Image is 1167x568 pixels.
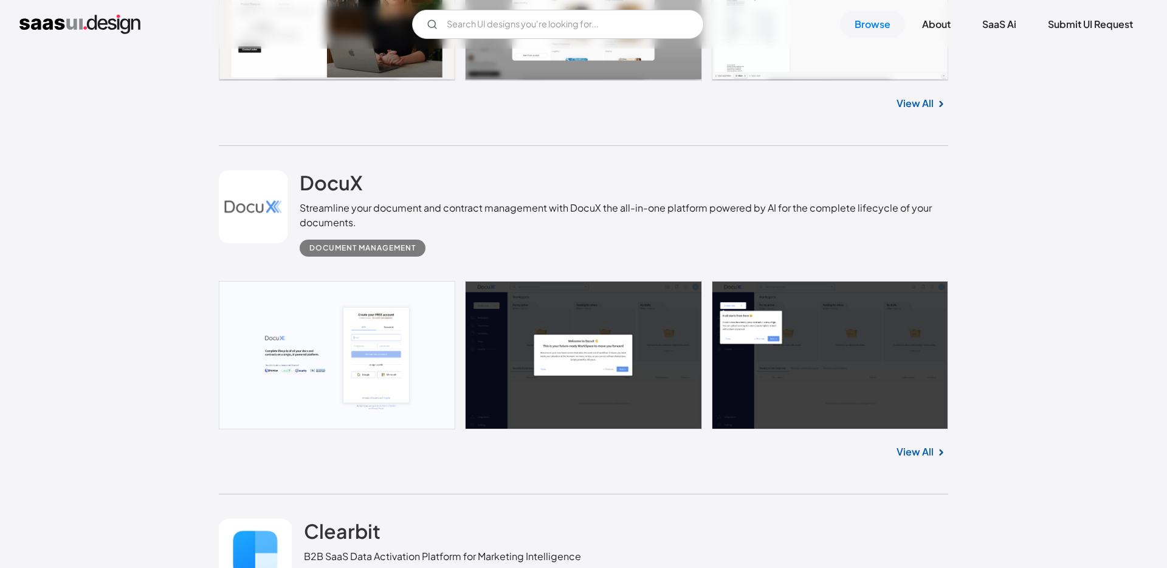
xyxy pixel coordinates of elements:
[907,11,965,38] a: About
[1033,11,1148,38] a: Submit UI Request
[304,549,581,564] div: B2B SaaS Data Activation Platform for Marketing Intelligence
[412,10,704,39] form: Email Form
[968,11,1031,38] a: SaaS Ai
[304,519,380,549] a: Clearbit
[840,11,905,38] a: Browse
[412,10,704,39] input: Search UI designs you're looking for...
[300,170,362,195] h2: DocuX
[897,96,934,111] a: View All
[19,15,140,34] a: home
[300,201,948,230] div: Streamline your document and contract management with DocuX the all-in-one platform powered by AI...
[309,241,416,255] div: Document Management
[897,445,934,459] a: View All
[300,170,362,201] a: DocuX
[304,519,380,543] h2: Clearbit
